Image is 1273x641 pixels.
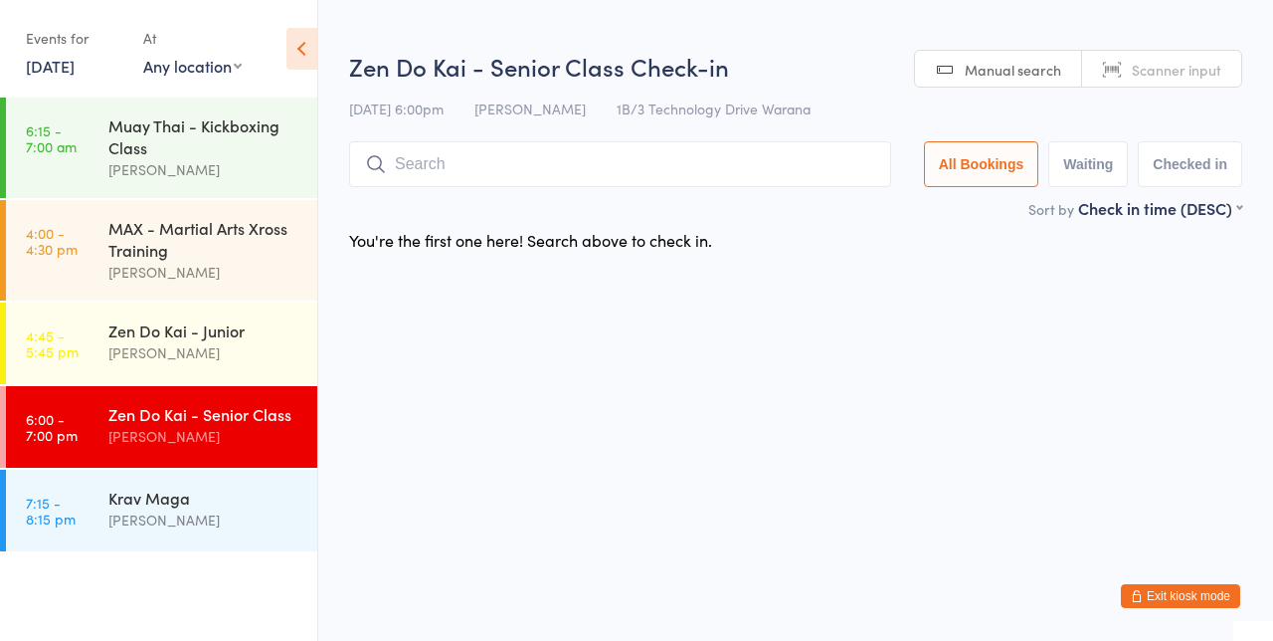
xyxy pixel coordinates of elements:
div: [PERSON_NAME] [108,261,300,284]
div: [PERSON_NAME] [108,425,300,448]
div: Krav Maga [108,487,300,509]
time: 4:00 - 4:30 pm [26,225,78,257]
button: All Bookings [924,141,1039,187]
div: Muay Thai - Kickboxing Class [108,114,300,158]
div: You're the first one here! Search above to check in. [349,229,712,251]
a: 4:45 -5:45 pmZen Do Kai - Junior[PERSON_NAME] [6,303,317,384]
span: [PERSON_NAME] [474,99,586,118]
div: Zen Do Kai - Junior [108,320,300,341]
a: 6:15 -7:00 amMuay Thai - Kickboxing Class[PERSON_NAME] [6,98,317,198]
div: Check in time (DESC) [1078,197,1242,219]
div: [PERSON_NAME] [108,509,300,532]
button: Exit kiosk mode [1121,584,1240,608]
div: Any location [143,55,242,77]
div: Events for [26,22,123,55]
div: [PERSON_NAME] [108,158,300,181]
a: 7:15 -8:15 pmKrav Maga[PERSON_NAME] [6,470,317,551]
time: 7:15 - 8:15 pm [26,495,76,527]
h2: Zen Do Kai - Senior Class Check-in [349,50,1242,83]
button: Waiting [1048,141,1128,187]
time: 6:00 - 7:00 pm [26,411,78,443]
div: Zen Do Kai - Senior Class [108,403,300,425]
span: 1B/3 Technology Drive Warana [617,99,811,118]
div: [PERSON_NAME] [108,341,300,364]
label: Sort by [1028,199,1074,219]
a: 4:00 -4:30 pmMAX - Martial Arts Xross Training[PERSON_NAME] [6,200,317,301]
a: [DATE] [26,55,75,77]
span: Manual search [965,60,1061,80]
span: [DATE] 6:00pm [349,99,444,118]
span: Scanner input [1132,60,1221,80]
time: 6:15 - 7:00 am [26,122,77,154]
div: At [143,22,242,55]
button: Checked in [1138,141,1242,187]
time: 4:45 - 5:45 pm [26,327,79,359]
div: MAX - Martial Arts Xross Training [108,217,300,261]
a: 6:00 -7:00 pmZen Do Kai - Senior Class[PERSON_NAME] [6,386,317,468]
input: Search [349,141,891,187]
